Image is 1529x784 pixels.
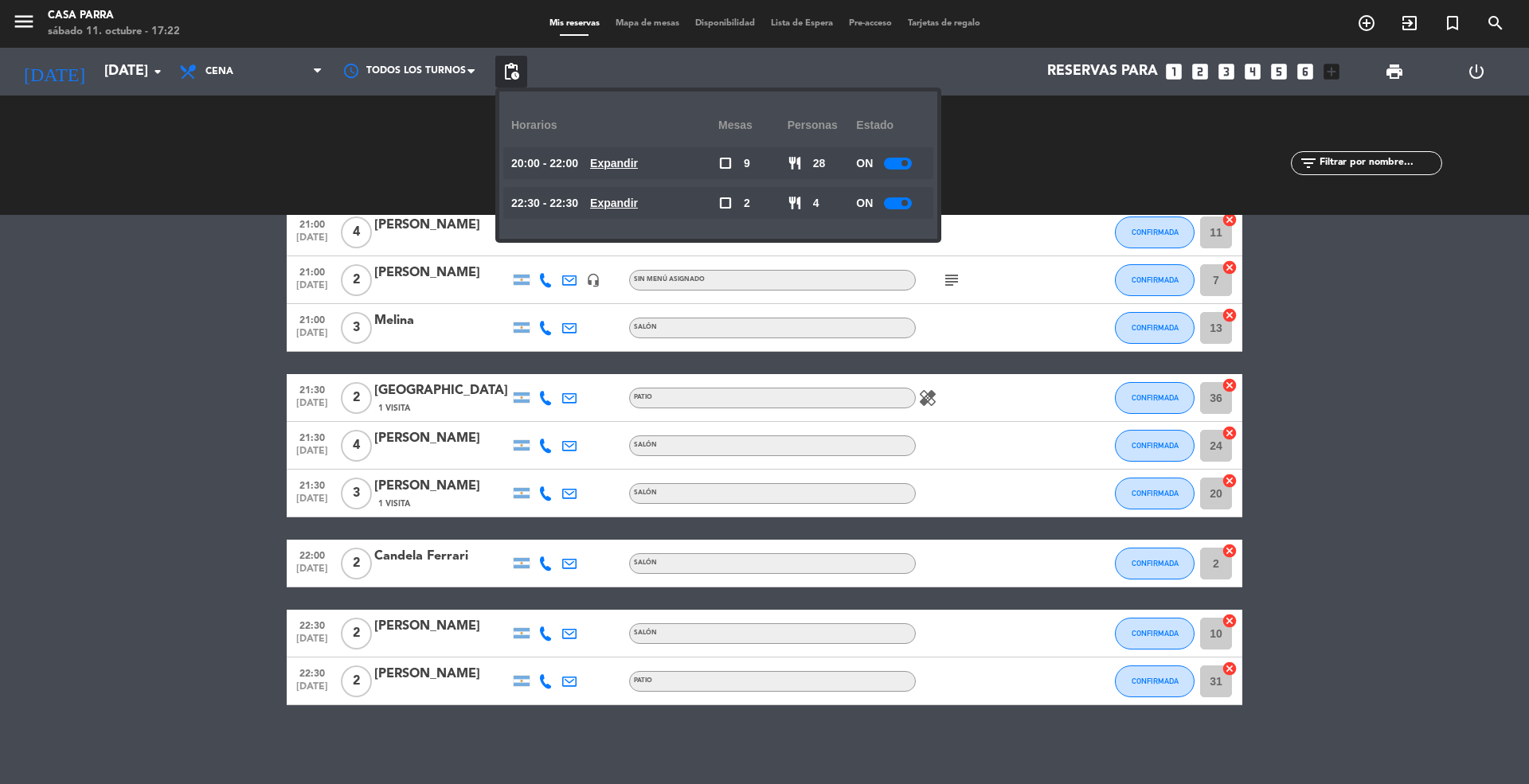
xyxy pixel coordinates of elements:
[341,548,372,579] span: 2
[292,663,332,681] span: 22:30
[1299,154,1318,173] i: filter_list
[634,490,657,496] span: SALÓN
[374,380,510,401] div: [GEOGRAPHIC_DATA]
[1047,64,1158,80] span: Reservas para
[374,263,510,283] div: [PERSON_NAME]
[1222,259,1238,275] i: cancel
[1321,61,1342,82] i: add_box
[341,264,372,296] span: 2
[1115,264,1195,296] button: CONFIRMADA
[374,546,510,567] div: Candela Ferrari
[292,615,332,634] span: 22:30
[1222,425,1238,441] i: cancel
[1163,61,1184,82] i: looks_one
[48,8,180,24] div: Casa Parra
[1216,61,1237,82] i: looks_3
[292,310,332,328] span: 21:00
[341,312,372,344] span: 3
[744,154,750,173] span: 9
[1295,61,1316,82] i: looks_6
[1115,548,1195,579] button: CONFIRMADA
[856,194,873,213] span: ON
[1443,14,1462,33] i: turned_in_not
[856,103,925,147] div: Estado
[1318,154,1441,172] input: Filtrar por nombre...
[1115,478,1195,509] button: CONFIRMADA
[1357,14,1376,33] i: add_circle_outline
[634,324,657,330] span: SALÓN
[1132,441,1179,450] span: CONFIRMADA
[148,62,167,81] i: arrow_drop_down
[292,446,332,464] span: [DATE]
[1132,275,1179,284] span: CONFIRMADA
[12,10,36,39] button: menu
[1115,312,1195,344] button: CONFIRMADA
[1115,430,1195,462] button: CONFIRMADA
[341,618,372,649] span: 2
[292,475,332,493] span: 21:30
[341,478,372,509] span: 3
[12,10,36,33] i: menu
[788,103,857,147] div: personas
[1132,393,1179,402] span: CONFIRMADA
[292,380,332,398] span: 21:30
[1132,323,1179,332] span: CONFIRMADA
[1115,665,1195,697] button: CONFIRMADA
[292,427,332,446] span: 21:30
[374,476,510,497] div: [PERSON_NAME]
[590,157,638,170] u: Expandir
[374,310,510,331] div: Melina
[763,19,841,28] span: Lista de Espera
[1132,629,1179,638] span: CONFIRMADA
[292,493,332,512] span: [DATE]
[1486,14,1505,33] i: search
[634,394,652,400] span: PATIO
[1115,618,1195,649] button: CONFIRMADA
[205,66,233,77] span: Cena
[511,154,578,173] span: 20:00 - 22:00
[292,328,332,346] span: [DATE]
[341,665,372,697] span: 2
[942,271,961,290] i: subject
[1132,677,1179,685] span: CONFIRMADA
[634,276,705,283] span: Sin menú asignado
[900,19,988,28] span: Tarjetas de regalo
[1467,62,1486,81] i: power_settings_new
[292,280,332,298] span: [DATE]
[12,54,96,89] i: [DATE]
[1132,489,1179,497] span: CONFIRMADA
[788,156,802,170] span: restaurant
[341,216,372,248] span: 4
[1222,613,1238,629] i: cancel
[608,19,687,28] span: Mapa de mesas
[1222,377,1238,393] i: cancel
[718,156,733,170] span: check_box_outline_blank
[1132,559,1179,568] span: CONFIRMADA
[292,564,332,582] span: [DATE]
[292,262,332,280] span: 21:00
[634,630,657,636] span: SALÓN
[341,382,372,414] span: 2
[1222,543,1238,559] i: cancel
[813,194,819,213] span: 4
[292,214,332,232] span: 21:00
[374,215,510,236] div: [PERSON_NAME]
[1385,62,1404,81] span: print
[502,62,521,81] span: pending_actions
[841,19,900,28] span: Pre-acceso
[718,196,733,210] span: check_box_outline_blank
[374,664,510,685] div: [PERSON_NAME]
[1222,212,1238,228] i: cancel
[292,681,332,700] span: [DATE]
[918,388,937,408] i: healing
[1242,61,1263,82] i: looks_4
[1400,14,1419,33] i: exit_to_app
[1269,61,1289,82] i: looks_5
[292,232,332,251] span: [DATE]
[378,497,410,510] span: 1 Visita
[634,442,657,448] span: SALÓN
[718,103,788,147] div: Mesas
[813,154,826,173] span: 28
[1222,473,1238,489] i: cancel
[634,677,652,684] span: PATIO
